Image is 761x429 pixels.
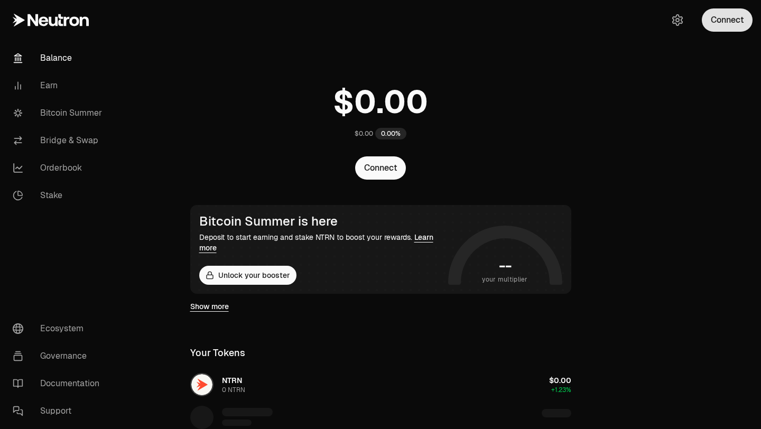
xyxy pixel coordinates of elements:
a: Documentation [4,370,114,397]
a: Governance [4,342,114,370]
a: Bridge & Swap [4,127,114,154]
a: Show more [190,301,229,312]
span: your multiplier [482,274,528,285]
a: Stake [4,182,114,209]
a: Balance [4,44,114,72]
button: Connect [702,8,753,32]
h1: -- [499,257,511,274]
a: Bitcoin Summer [4,99,114,127]
a: Earn [4,72,114,99]
div: $0.00 [355,129,373,138]
div: Deposit to start earning and stake NTRN to boost your rewards. [199,232,444,253]
div: Bitcoin Summer is here [199,214,444,229]
a: Orderbook [4,154,114,182]
a: Support [4,397,114,425]
a: Ecosystem [4,315,114,342]
button: Unlock your booster [199,266,296,285]
div: Your Tokens [190,346,245,360]
div: 0.00% [375,128,406,139]
button: Connect [355,156,406,180]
